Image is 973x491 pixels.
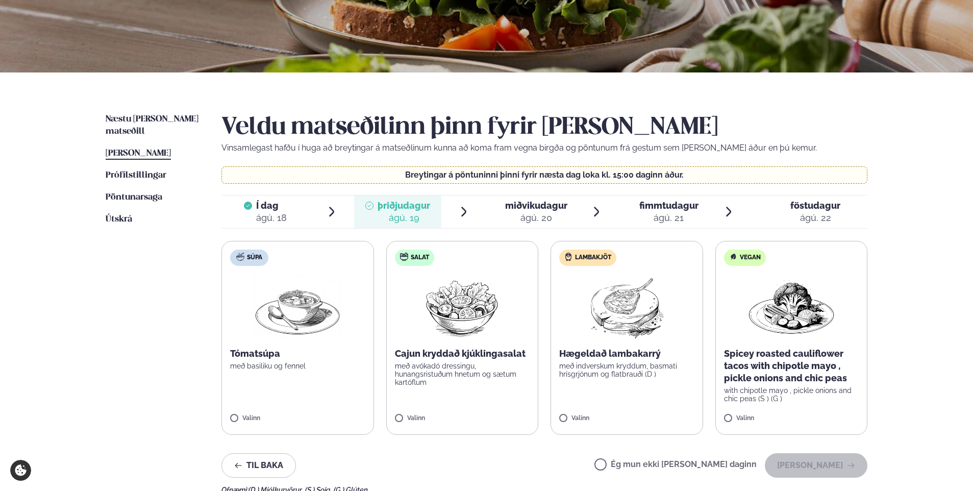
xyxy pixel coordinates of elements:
[10,460,31,481] a: Cookie settings
[395,362,530,386] p: með avókadó dressingu, hunangsristuðum hnetum og sætum kartöflum
[724,348,859,384] p: Spicey roasted cauliflower tacos with chipotle mayo , pickle onions and chic peas
[106,193,162,202] span: Pöntunarsaga
[221,142,867,154] p: Vinsamlegast hafðu í huga að breytingar á matseðlinum kunna að koma fram vegna birgða og pöntunum...
[221,113,867,142] h2: Veldu matseðilinn þinn fyrir [PERSON_NAME]
[378,212,430,224] div: ágú. 19
[400,253,408,261] img: salad.svg
[417,274,507,339] img: Salad.png
[106,215,132,224] span: Útskrá
[106,171,166,180] span: Prófílstillingar
[411,254,429,262] span: Salat
[106,191,162,204] a: Pöntunarsaga
[395,348,530,360] p: Cajun kryddað kjúklingasalat
[378,200,430,211] span: þriðjudagur
[765,453,867,478] button: [PERSON_NAME]
[639,212,698,224] div: ágú. 21
[247,254,262,262] span: Súpa
[230,348,365,360] p: Tómatsúpa
[106,148,171,160] a: [PERSON_NAME]
[729,253,737,261] img: Vegan.svg
[232,171,857,179] p: Breytingar á pöntuninni þinni fyrir næsta dag loka kl. 15:00 daginn áður.
[746,274,836,339] img: Vegan.png
[559,348,694,360] p: Hægeldað lambakarrý
[106,213,132,226] a: Útskrá
[559,362,694,378] p: með indverskum kryddum, basmati hrísgrjónum og flatbrauði (D )
[582,274,672,339] img: Lamb-Meat.png
[724,386,859,403] p: with chipotle mayo , pickle onions and chic peas (S ) (G )
[221,453,296,478] button: Til baka
[236,253,244,261] img: soup.svg
[740,254,761,262] span: Vegan
[790,212,840,224] div: ágú. 22
[639,200,698,211] span: fimmtudagur
[106,113,201,138] a: Næstu [PERSON_NAME] matseðill
[505,200,567,211] span: miðvikudagur
[564,253,572,261] img: Lamb.svg
[256,200,287,212] span: Í dag
[230,362,365,370] p: með basiliku og fennel
[505,212,567,224] div: ágú. 20
[253,274,342,339] img: Soup.png
[256,212,287,224] div: ágú. 18
[106,115,198,136] span: Næstu [PERSON_NAME] matseðill
[106,169,166,182] a: Prófílstillingar
[106,149,171,158] span: [PERSON_NAME]
[575,254,611,262] span: Lambakjöt
[790,200,840,211] span: föstudagur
